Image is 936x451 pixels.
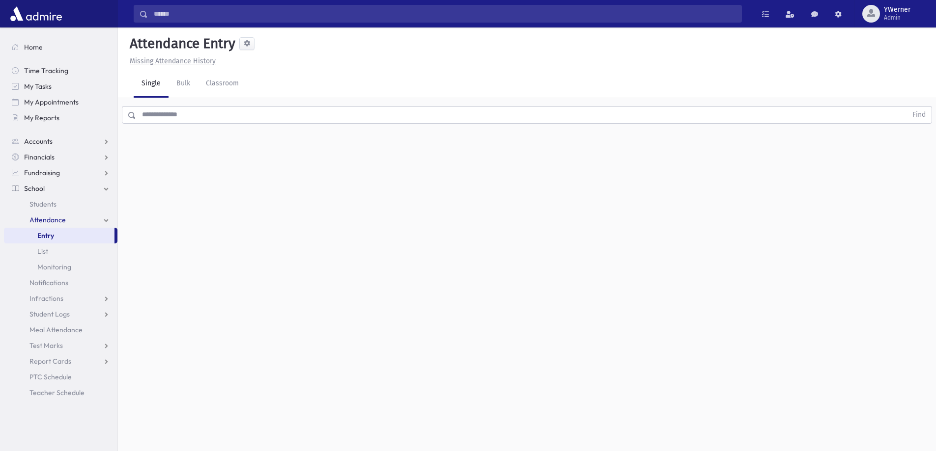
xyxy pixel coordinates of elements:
a: School [4,181,117,196]
img: AdmirePro [8,4,64,24]
a: List [4,243,117,259]
a: Infractions [4,291,117,306]
a: Report Cards [4,353,117,369]
a: Student Logs [4,306,117,322]
span: Fundraising [24,168,60,177]
span: Accounts [24,137,53,146]
span: Report Cards [29,357,71,366]
span: School [24,184,45,193]
span: Monitoring [37,263,71,271]
span: PTC Schedule [29,372,72,381]
a: Test Marks [4,338,117,353]
a: Attendance [4,212,117,228]
span: My Appointments [24,98,79,106]
span: My Reports [24,113,59,122]
a: Meal Attendance [4,322,117,338]
a: Classroom [198,70,247,98]
span: List [37,247,48,256]
span: Student Logs [29,310,70,318]
a: Monitoring [4,259,117,275]
span: Students [29,200,57,209]
span: Home [24,43,43,52]
a: Time Tracking [4,63,117,79]
span: Time Tracking [24,66,68,75]
a: Single [134,70,169,98]
span: Meal Attendance [29,325,83,334]
a: Missing Attendance History [126,57,216,65]
a: My Appointments [4,94,117,110]
a: Notifications [4,275,117,291]
span: Financials [24,153,55,161]
h5: Attendance Entry [126,35,235,52]
a: Bulk [169,70,198,98]
input: Search [148,5,741,23]
span: My Tasks [24,82,52,91]
span: Infractions [29,294,63,303]
a: Entry [4,228,114,243]
a: My Tasks [4,79,117,94]
a: Accounts [4,133,117,149]
a: Teacher Schedule [4,385,117,400]
span: Test Marks [29,341,63,350]
a: My Reports [4,110,117,126]
a: Home [4,39,117,55]
a: Students [4,196,117,212]
button: Find [907,106,932,123]
a: Financials [4,149,117,165]
a: Fundraising [4,165,117,181]
span: Attendance [29,215,66,224]
span: Teacher Schedule [29,388,85,397]
span: Admin [884,14,910,22]
span: Notifications [29,278,68,287]
u: Missing Attendance History [130,57,216,65]
a: PTC Schedule [4,369,117,385]
span: YWerner [884,6,910,14]
span: Entry [37,231,54,240]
